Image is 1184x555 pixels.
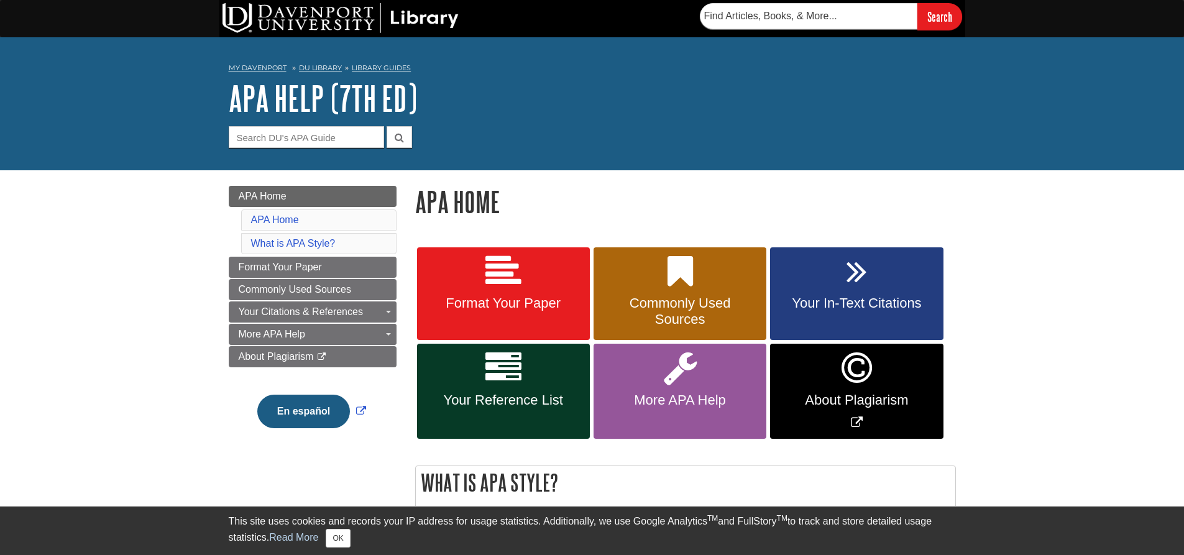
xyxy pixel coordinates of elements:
input: Search [917,3,962,30]
a: APA Home [251,214,299,225]
span: Format Your Paper [426,295,581,311]
a: Library Guides [352,63,411,72]
button: En español [257,395,350,428]
h1: APA Home [415,186,956,218]
span: Your In-Text Citations [779,295,934,311]
i: This link opens in a new window [316,353,327,361]
span: About Plagiarism [239,351,314,362]
nav: breadcrumb [229,60,956,80]
span: Your Reference List [426,392,581,408]
sup: TM [707,514,718,523]
a: Format Your Paper [417,247,590,341]
input: Search DU's APA Guide [229,126,384,148]
a: More APA Help [229,324,397,345]
span: Your Citations & References [239,306,363,317]
a: Read More [269,532,318,543]
div: Guide Page Menu [229,186,397,449]
a: Your Citations & References [229,301,397,323]
input: Find Articles, Books, & More... [700,3,917,29]
span: About Plagiarism [779,392,934,408]
button: Close [326,529,350,548]
span: More APA Help [603,392,757,408]
sup: TM [777,514,787,523]
span: More APA Help [239,329,305,339]
a: Your Reference List [417,344,590,439]
a: Commonly Used Sources [594,247,766,341]
div: This site uses cookies and records your IP address for usage statistics. Additionally, we use Goo... [229,514,956,548]
h2: What is APA Style? [416,466,955,499]
a: More APA Help [594,344,766,439]
img: DU Library [223,3,459,33]
a: APA Help (7th Ed) [229,79,417,117]
a: About Plagiarism [229,346,397,367]
a: Format Your Paper [229,257,397,278]
a: Your In-Text Citations [770,247,943,341]
span: Commonly Used Sources [603,295,757,328]
form: Searches DU Library's articles, books, and more [700,3,962,30]
a: APA Home [229,186,397,207]
a: Link opens in new window [770,344,943,439]
span: Format Your Paper [239,262,322,272]
a: DU Library [299,63,342,72]
a: What is APA Style? [251,238,336,249]
a: Link opens in new window [254,406,369,416]
a: My Davenport [229,63,287,73]
span: APA Home [239,191,287,201]
span: Commonly Used Sources [239,284,351,295]
a: Commonly Used Sources [229,279,397,300]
